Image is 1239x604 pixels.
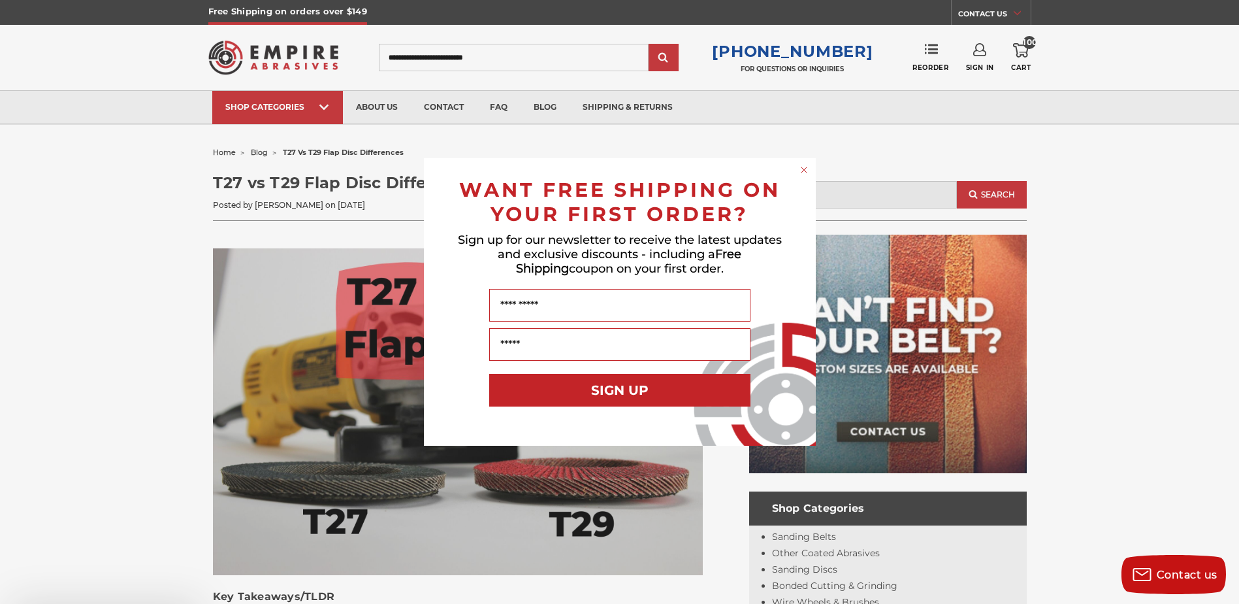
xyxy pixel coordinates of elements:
[489,374,750,407] button: SIGN UP
[458,233,782,276] span: Sign up for our newsletter to receive the latest updates and exclusive discounts - including a co...
[516,247,742,276] span: Free Shipping
[459,178,780,226] span: WANT FREE SHIPPING ON YOUR FIRST ORDER?
[1121,555,1226,594] button: Contact us
[1157,569,1217,581] span: Contact us
[797,163,811,176] button: Close dialog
